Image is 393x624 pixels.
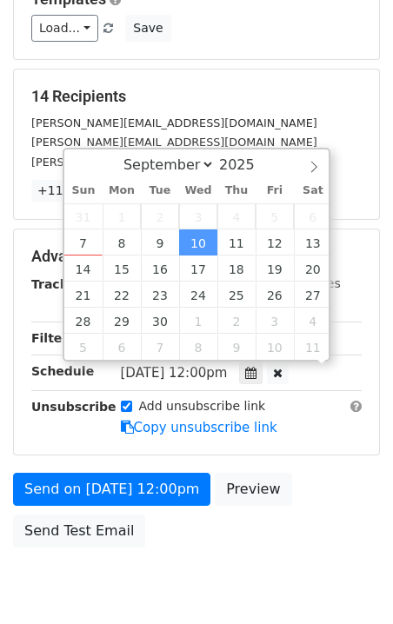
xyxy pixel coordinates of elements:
span: Wed [179,185,217,196]
span: September 26, 2025 [256,282,294,308]
span: September 28, 2025 [64,308,103,334]
a: Send on [DATE] 12:00pm [13,473,210,506]
strong: Filters [31,331,76,345]
span: October 10, 2025 [256,334,294,360]
span: Sun [64,185,103,196]
span: Thu [217,185,256,196]
span: September 18, 2025 [217,256,256,282]
span: September 20, 2025 [294,256,332,282]
span: October 11, 2025 [294,334,332,360]
span: September 7, 2025 [64,229,103,256]
input: Year [215,156,277,173]
span: Tue [141,185,179,196]
a: Load... [31,15,98,42]
span: September 21, 2025 [64,282,103,308]
span: September 11, 2025 [217,229,256,256]
span: October 7, 2025 [141,334,179,360]
span: September 9, 2025 [141,229,179,256]
span: October 8, 2025 [179,334,217,360]
span: September 16, 2025 [141,256,179,282]
a: Copy unsubscribe link [121,420,277,435]
span: September 25, 2025 [217,282,256,308]
label: Add unsubscribe link [139,397,266,415]
span: September 8, 2025 [103,229,141,256]
span: September 4, 2025 [217,203,256,229]
span: September 24, 2025 [179,282,217,308]
span: September 3, 2025 [179,203,217,229]
span: October 2, 2025 [217,308,256,334]
span: October 6, 2025 [103,334,141,360]
span: September 2, 2025 [141,203,179,229]
span: August 31, 2025 [64,203,103,229]
span: September 5, 2025 [256,203,294,229]
span: October 5, 2025 [64,334,103,360]
strong: Schedule [31,364,94,378]
small: [PERSON_NAME][EMAIL_ADDRESS][DOMAIN_NAME] [31,136,317,149]
span: October 9, 2025 [217,334,256,360]
span: September 10, 2025 [179,229,217,256]
small: [PERSON_NAME][EMAIL_ADDRESS][DOMAIN_NAME] [31,156,317,169]
span: September 15, 2025 [103,256,141,282]
span: September 14, 2025 [64,256,103,282]
span: Sat [294,185,332,196]
span: September 23, 2025 [141,282,179,308]
strong: Tracking [31,277,90,291]
a: +11 more [31,180,104,202]
span: Fri [256,185,294,196]
span: September 12, 2025 [256,229,294,256]
iframe: Chat Widget [306,541,393,624]
button: Save [125,15,170,42]
span: September 22, 2025 [103,282,141,308]
span: October 3, 2025 [256,308,294,334]
span: September 13, 2025 [294,229,332,256]
span: October 1, 2025 [179,308,217,334]
a: Preview [215,473,291,506]
span: September 19, 2025 [256,256,294,282]
span: [DATE] 12:00pm [121,365,228,381]
span: October 4, 2025 [294,308,332,334]
span: September 17, 2025 [179,256,217,282]
span: September 27, 2025 [294,282,332,308]
span: September 29, 2025 [103,308,141,334]
span: September 6, 2025 [294,203,332,229]
small: [PERSON_NAME][EMAIL_ADDRESS][DOMAIN_NAME] [31,116,317,129]
span: Mon [103,185,141,196]
label: UTM Codes [272,275,340,293]
strong: Unsubscribe [31,400,117,414]
a: Send Test Email [13,514,145,548]
span: September 30, 2025 [141,308,179,334]
h5: Advanced [31,247,362,266]
h5: 14 Recipients [31,87,362,106]
span: September 1, 2025 [103,203,141,229]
